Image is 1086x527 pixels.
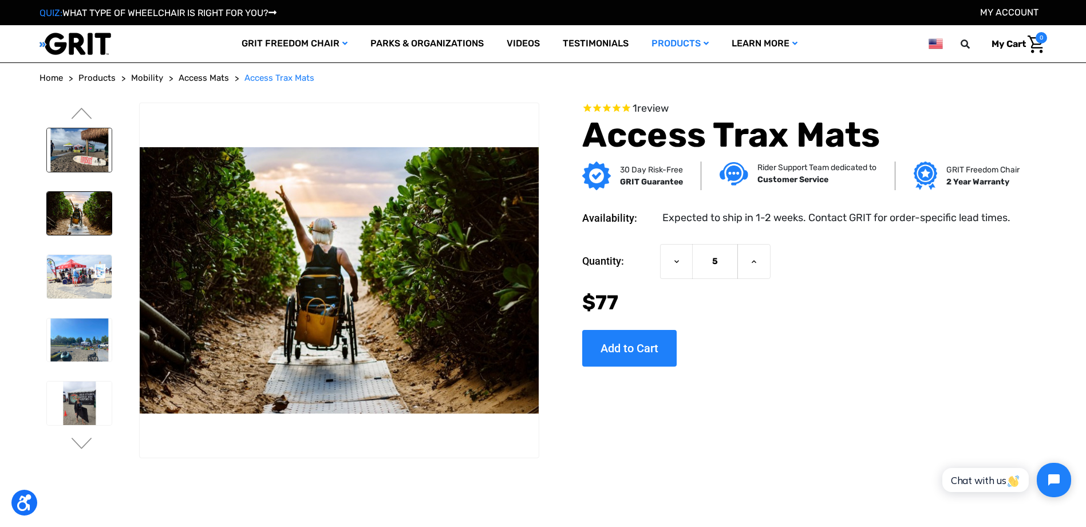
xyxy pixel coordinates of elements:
[1036,32,1047,44] span: 0
[992,38,1026,49] span: My Cart
[980,7,1038,18] a: Account
[757,162,876,174] p: Rider Support Team dedicated to
[946,164,1020,176] p: GRIT Freedom Chair
[47,255,112,298] img: Access Trax Mats
[983,32,1047,56] a: Cart with 0 items
[230,25,359,62] a: GRIT Freedom Chair
[179,73,229,83] span: Access Mats
[47,318,112,362] img: Access Trax Mats
[40,73,63,83] span: Home
[946,177,1009,187] strong: 2 Year Warranty
[620,177,683,187] strong: GRIT Guarantee
[720,25,809,62] a: Learn More
[47,192,112,235] img: Access Trax Mats
[582,244,654,278] label: Quantity:
[662,210,1010,226] dd: Expected to ship in 1-2 weeks. Contact GRIT for order-specific lead times.
[244,72,314,85] a: Access Trax Mats
[70,438,94,451] button: Go to slide 3 of 6
[70,108,94,121] button: Go to slide 1 of 6
[179,72,229,85] a: Access Mats
[914,162,937,190] img: Grit freedom
[582,115,1016,156] h1: Access Trax Mats
[582,103,1016,115] span: Rated 5.0 out of 5 stars 1 reviews
[551,25,640,62] a: Testimonials
[495,25,551,62] a: Videos
[40,32,111,56] img: GRIT All-Terrain Wheelchair and Mobility Equipment
[930,453,1081,507] iframe: Tidio Chat
[40,7,277,18] a: QUIZ:WHAT TYPE OF WHEELCHAIR IS RIGHT FOR YOU?
[640,25,720,62] a: Products
[140,147,538,413] img: Access Trax Mats
[929,37,942,51] img: us.png
[582,162,611,190] img: GRIT Guarantee
[637,102,669,115] span: review
[47,382,112,425] img: Access Trax Mats
[78,73,116,83] span: Products
[40,72,1047,85] nav: Breadcrumb
[582,330,677,367] input: Add to Cart
[40,7,62,18] span: QUIZ:
[47,128,112,172] img: Access Trax Mats
[1028,36,1044,53] img: Cart
[582,290,618,314] span: $77
[131,72,163,85] a: Mobility
[359,25,495,62] a: Parks & Organizations
[757,175,828,184] strong: Customer Service
[620,164,683,176] p: 30 Day Risk-Free
[582,210,654,226] dt: Availability:
[78,72,116,85] a: Products
[966,32,983,56] input: Search
[720,162,748,186] img: Customer service
[633,102,669,115] span: 1 reviews
[131,73,163,83] span: Mobility
[40,72,63,85] a: Home
[244,73,314,83] span: Access Trax Mats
